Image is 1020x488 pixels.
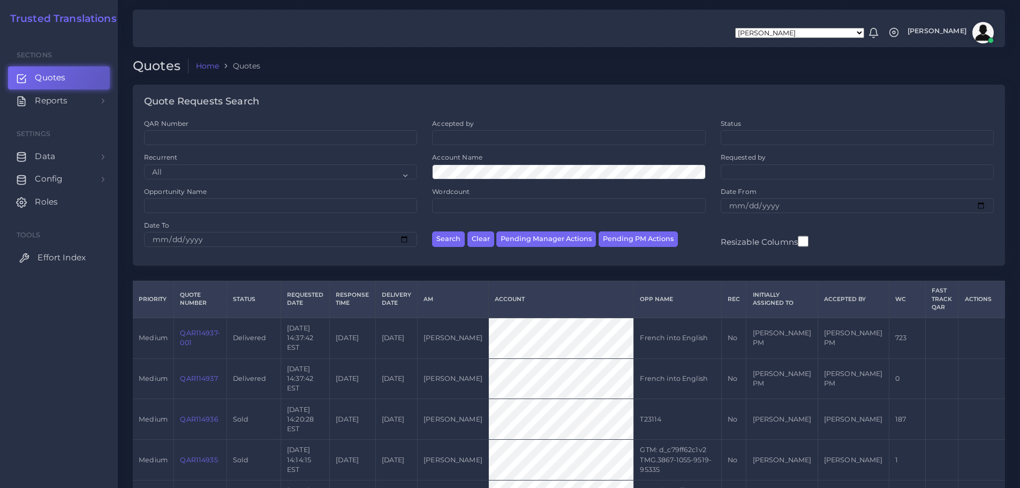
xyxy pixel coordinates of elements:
td: 723 [889,318,925,358]
th: Initially Assigned to [746,281,818,318]
label: Opportunity Name [144,187,207,196]
td: [PERSON_NAME] PM [818,358,889,399]
label: Status [721,119,742,128]
a: Effort Index [8,246,110,269]
td: [DATE] [330,399,375,440]
td: [PERSON_NAME] [818,440,889,481]
td: GTM: d_c79ff62c1v2 TMG.3867-1055-9519-95335 [634,440,722,481]
h2: Quotes [133,58,188,74]
span: medium [139,374,168,382]
th: WC [889,281,925,318]
span: Data [35,151,55,162]
span: Reports [35,95,67,107]
label: Account Name [432,153,482,162]
td: [DATE] 14:37:42 EST [281,318,329,358]
img: avatar [972,22,994,43]
td: Sold [227,399,281,440]
a: Reports [8,89,110,112]
td: 187 [889,399,925,440]
td: [PERSON_NAME] [417,399,488,440]
span: medium [139,456,168,464]
span: Sections [17,51,52,59]
th: Quote Number [174,281,227,318]
td: [PERSON_NAME] [818,399,889,440]
th: REC [721,281,746,318]
label: Accepted by [432,119,474,128]
td: No [721,399,746,440]
th: Account [489,281,634,318]
a: Data [8,145,110,168]
a: QAR114937 [180,374,217,382]
a: QAR114937-001 [180,329,220,347]
td: [DATE] 14:20:28 EST [281,399,329,440]
th: Priority [133,281,174,318]
td: No [721,318,746,358]
td: [DATE] [330,318,375,358]
span: Config [35,173,63,185]
td: 1 [889,440,925,481]
button: Clear [467,231,494,247]
a: Quotes [8,66,110,89]
a: QAR114935 [180,456,217,464]
th: Delivery Date [375,281,417,318]
a: Trusted Translations [3,13,117,25]
th: Requested Date [281,281,329,318]
a: QAR114936 [180,415,218,423]
td: No [721,358,746,399]
input: Resizable Columns [798,235,809,248]
td: [DATE] [375,399,417,440]
td: Delivered [227,358,281,399]
td: Sold [227,440,281,481]
th: Fast Track QAR [925,281,958,318]
button: Pending Manager Actions [496,231,596,247]
td: French into English [634,358,722,399]
span: Quotes [35,72,65,84]
button: Search [432,231,465,247]
span: medium [139,415,168,423]
th: Status [227,281,281,318]
td: [DATE] 14:37:42 EST [281,358,329,399]
td: [DATE] [375,440,417,481]
td: [PERSON_NAME] PM [746,318,818,358]
th: Response Time [330,281,375,318]
td: Delivered [227,318,281,358]
label: Date From [721,187,757,196]
th: Accepted by [818,281,889,318]
td: [DATE] [375,358,417,399]
td: [PERSON_NAME] [417,440,488,481]
th: AM [417,281,488,318]
span: Effort Index [37,252,86,264]
label: Wordcount [432,187,470,196]
label: Date To [144,221,169,230]
a: [PERSON_NAME]avatar [902,22,998,43]
td: [PERSON_NAME] [417,358,488,399]
td: 0 [889,358,925,399]
td: French into English [634,318,722,358]
td: [PERSON_NAME] [746,399,818,440]
li: Quotes [219,61,260,71]
td: [PERSON_NAME] [746,440,818,481]
label: Requested by [721,153,766,162]
td: T23114 [634,399,722,440]
td: [PERSON_NAME] [417,318,488,358]
td: [DATE] 14:14:15 EST [281,440,329,481]
td: No [721,440,746,481]
td: [PERSON_NAME] PM [818,318,889,358]
a: Roles [8,191,110,213]
label: QAR Number [144,119,188,128]
td: [PERSON_NAME] PM [746,358,818,399]
span: Settings [17,130,50,138]
span: Tools [17,231,41,239]
label: Resizable Columns [721,235,809,248]
td: [DATE] [330,440,375,481]
a: Home [196,61,220,71]
a: Config [8,168,110,190]
td: [DATE] [330,358,375,399]
span: Roles [35,196,58,208]
span: medium [139,334,168,342]
th: Opp Name [634,281,722,318]
h4: Quote Requests Search [144,96,259,108]
button: Pending PM Actions [599,231,678,247]
span: [PERSON_NAME] [908,28,966,35]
